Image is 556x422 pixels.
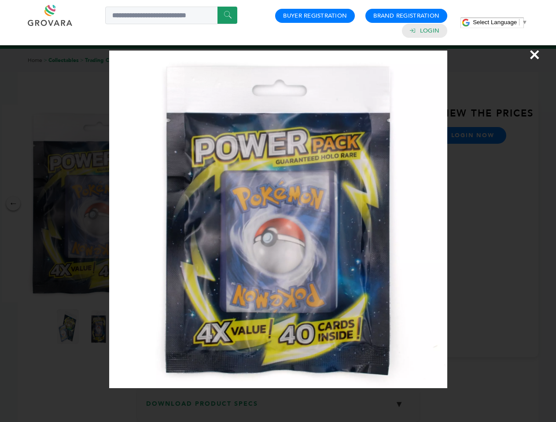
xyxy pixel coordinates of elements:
img: Image Preview [109,51,447,388]
a: Login [420,27,439,35]
input: Search a product or brand... [105,7,237,24]
span: Select Language [473,19,517,25]
a: Brand Registration [373,12,439,20]
span: ▼ [522,19,527,25]
a: Buyer Registration [283,12,347,20]
a: Select Language​ [473,19,527,25]
span: × [529,42,541,67]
